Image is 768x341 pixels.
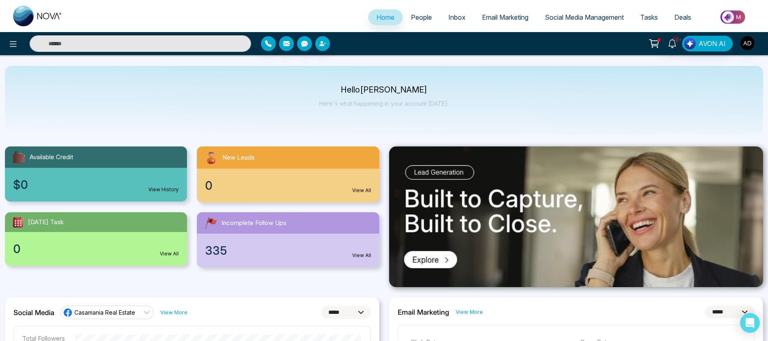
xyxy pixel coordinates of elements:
[403,9,440,25] a: People
[411,13,432,21] span: People
[632,9,666,25] a: Tasks
[319,86,449,93] p: Hello [PERSON_NAME]
[352,187,371,194] a: View All
[537,9,632,25] a: Social Media Management
[192,146,384,202] a: New Leads0View All
[482,13,528,21] span: Email Marketing
[703,8,763,26] img: Market-place.gif
[12,216,25,229] img: todayTask.svg
[221,218,286,228] span: Incomplete Follow Ups
[14,309,54,317] h2: Social Media
[352,252,371,259] a: View All
[682,36,733,51] button: AVON AI
[148,186,179,193] a: View History
[376,13,394,21] span: Home
[398,308,449,316] h2: Email Marketing
[74,309,135,316] span: Casamania Real Estate
[640,13,658,21] span: Tasks
[222,153,255,162] span: New Leads
[12,150,26,165] img: availableCredit.svg
[456,308,483,316] a: View More
[160,250,179,257] a: View All
[203,150,219,165] img: newLeads.svg
[684,38,696,49] img: Lead Flow
[699,39,726,49] span: AVON AI
[319,100,449,107] p: Here's what happening in your account [DATE].
[205,242,227,259] span: 335
[672,36,680,43] span: 10+
[13,6,62,26] img: Nova CRM Logo
[368,9,403,25] a: Home
[740,36,754,50] img: User Avatar
[205,177,212,194] span: 0
[13,176,28,193] span: $0
[160,309,187,316] a: View More
[30,153,73,162] span: Available Credit
[474,9,537,25] a: Email Marketing
[192,212,384,267] a: Incomplete Follow Ups335View All
[28,218,64,227] span: [DATE] Task
[674,13,691,21] span: Deals
[440,9,474,25] a: Inbox
[13,240,21,257] span: 0
[203,216,218,230] img: followUps.svg
[662,36,682,50] a: 10+
[389,146,763,288] img: .
[666,9,699,25] a: Deals
[545,13,624,21] span: Social Media Management
[448,13,466,21] span: Inbox
[740,313,760,333] div: Open Intercom Messenger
